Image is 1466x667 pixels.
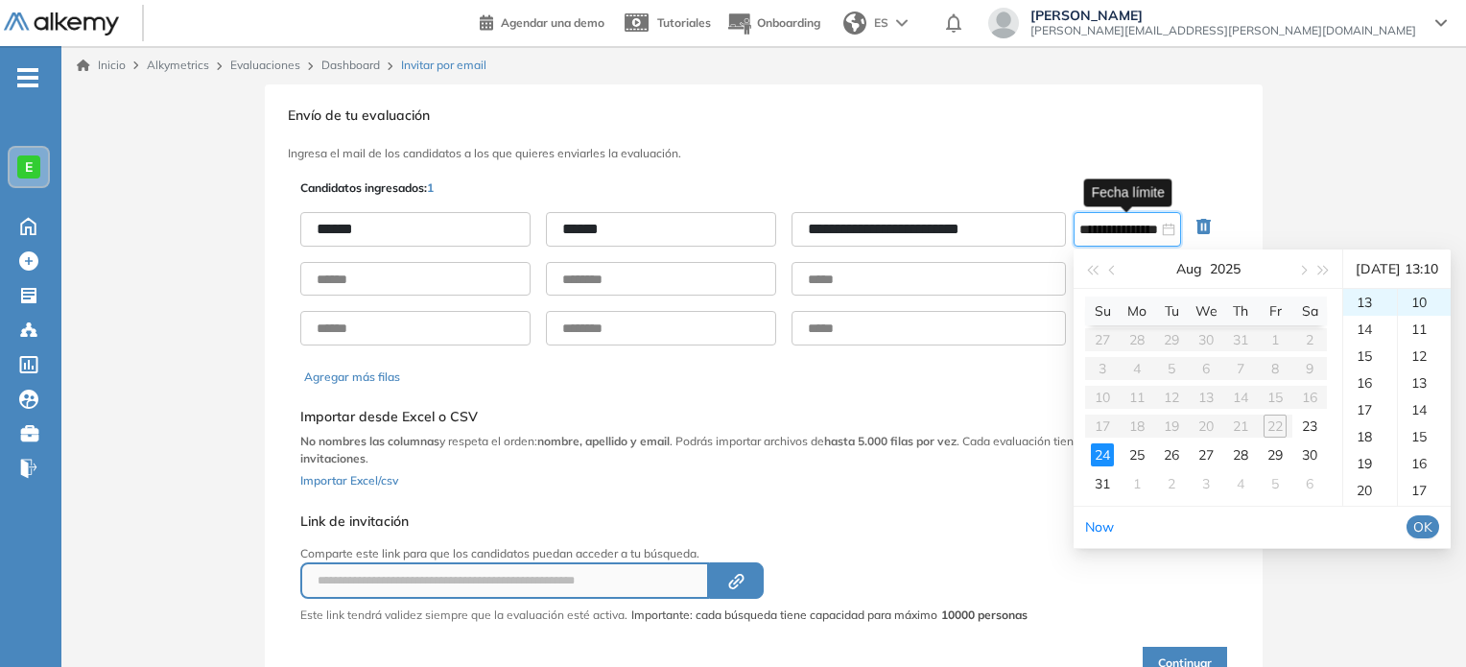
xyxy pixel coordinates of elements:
[1030,23,1416,38] span: [PERSON_NAME][EMAIL_ADDRESS][PERSON_NAME][DOMAIN_NAME]
[1298,415,1321,438] div: 23
[1343,289,1397,316] div: 13
[1154,297,1189,325] th: Tu
[1084,179,1172,206] div: Fecha límite
[657,15,711,30] span: Tutoriales
[288,147,1240,160] h3: Ingresa el mail de los candidatos a los que quieres enviarles la evaluación.
[1413,516,1432,537] span: OK
[1189,469,1223,498] td: 2025-09-03
[726,3,820,44] button: Onboarding
[1160,443,1183,466] div: 26
[1258,469,1292,498] td: 2025-09-05
[1343,316,1397,343] div: 14
[1292,297,1327,325] th: Sa
[1343,477,1397,504] div: 20
[300,473,398,488] span: Importar Excel/csv
[1264,443,1287,466] div: 29
[1189,297,1223,325] th: We
[1194,443,1218,466] div: 27
[17,76,38,80] i: -
[1351,250,1443,288] div: [DATE] 13:10
[1258,297,1292,325] th: Fr
[147,58,209,72] span: Alkymetrics
[300,434,1183,465] b: límite de 10.000 invitaciones
[1398,369,1451,396] div: 13
[1091,443,1114,466] div: 24
[1223,469,1258,498] td: 2025-09-04
[1223,297,1258,325] th: Th
[1229,472,1252,495] div: 4
[300,513,1028,530] h5: Link de invitación
[1176,250,1202,288] button: Aug
[1189,441,1223,469] td: 2025-08-27
[1343,369,1397,396] div: 16
[1343,396,1397,423] div: 17
[941,607,1028,622] strong: 10000 personas
[1343,423,1397,450] div: 18
[300,179,434,197] p: Candidatos ingresados:
[501,15,604,30] span: Agendar una demo
[304,369,400,386] button: Agregar más filas
[1210,250,1241,288] button: 2025
[1398,450,1451,477] div: 16
[1030,8,1416,23] span: [PERSON_NAME]
[1343,343,1397,369] div: 15
[1343,504,1397,531] div: 21
[288,107,1240,124] h3: Envío de tu evaluación
[1120,469,1154,498] td: 2025-09-01
[300,607,627,624] p: Este link tendrá validez siempre que la evaluación esté activa.
[1292,412,1327,441] td: 2025-08-23
[300,467,398,490] button: Importar Excel/csv
[25,159,33,175] span: E
[1091,472,1114,495] div: 31
[230,58,300,72] a: Evaluaciones
[1398,316,1451,343] div: 11
[300,409,1227,425] h5: Importar desde Excel o CSV
[631,607,1028,624] span: Importante: cada búsqueda tiene capacidad para máximo
[1223,441,1258,469] td: 2025-08-28
[1154,469,1189,498] td: 2025-09-02
[1292,469,1327,498] td: 2025-09-06
[1298,443,1321,466] div: 30
[896,19,908,27] img: arrow
[4,12,119,36] img: Logo
[1085,469,1120,498] td: 2025-08-31
[824,434,957,448] b: hasta 5.000 filas por vez
[1398,396,1451,423] div: 14
[1258,441,1292,469] td: 2025-08-29
[300,434,439,448] b: No nombres las columnas
[1407,515,1439,538] button: OK
[1194,472,1218,495] div: 3
[1292,441,1327,469] td: 2025-08-30
[401,57,486,74] span: Invitar por email
[1229,443,1252,466] div: 28
[300,433,1227,467] p: y respeta el orden: . Podrás importar archivos de . Cada evaluación tiene un .
[1398,477,1451,504] div: 17
[874,14,888,32] span: ES
[1298,472,1321,495] div: 6
[1154,441,1189,469] td: 2025-08-26
[1398,343,1451,369] div: 12
[300,545,1028,562] p: Comparte este link para que los candidatos puedan acceder a tu búsqueda.
[321,58,380,72] a: Dashboard
[757,15,820,30] span: Onboarding
[1398,504,1451,531] div: 18
[1264,472,1287,495] div: 5
[480,10,604,33] a: Agendar una demo
[77,57,126,74] a: Inicio
[1085,297,1120,325] th: Su
[1125,443,1148,466] div: 25
[1085,441,1120,469] td: 2025-08-24
[1343,450,1397,477] div: 19
[427,180,434,195] span: 1
[843,12,866,35] img: world
[1398,423,1451,450] div: 15
[1120,441,1154,469] td: 2025-08-25
[1398,289,1451,316] div: 10
[537,434,670,448] b: nombre, apellido y email
[1085,518,1114,536] a: Now
[1125,472,1148,495] div: 1
[1120,297,1154,325] th: Mo
[1160,472,1183,495] div: 2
